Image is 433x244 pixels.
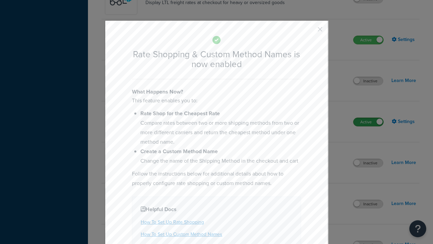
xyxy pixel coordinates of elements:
[141,219,204,226] a: How To Set Up Rate Shopping
[132,49,301,69] h2: Rate Shopping & Custom Method Names is now enabled
[141,231,222,238] a: How To Set Up Custom Method Names
[140,109,301,147] li: Compare rates between two or more shipping methods from two or more different carriers and return...
[140,109,220,117] b: Rate Shop for the Cheapest Rate
[141,205,292,213] h4: Helpful Docs
[132,88,301,96] h4: What Happens Now?
[140,147,301,166] li: Change the name of the Shipping Method in the checkout and cart
[132,96,301,105] p: This feature enables you to:
[132,169,301,188] p: Follow the instructions below for additional details about how to properly configure rate shoppin...
[140,147,218,155] b: Create a Custom Method Name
